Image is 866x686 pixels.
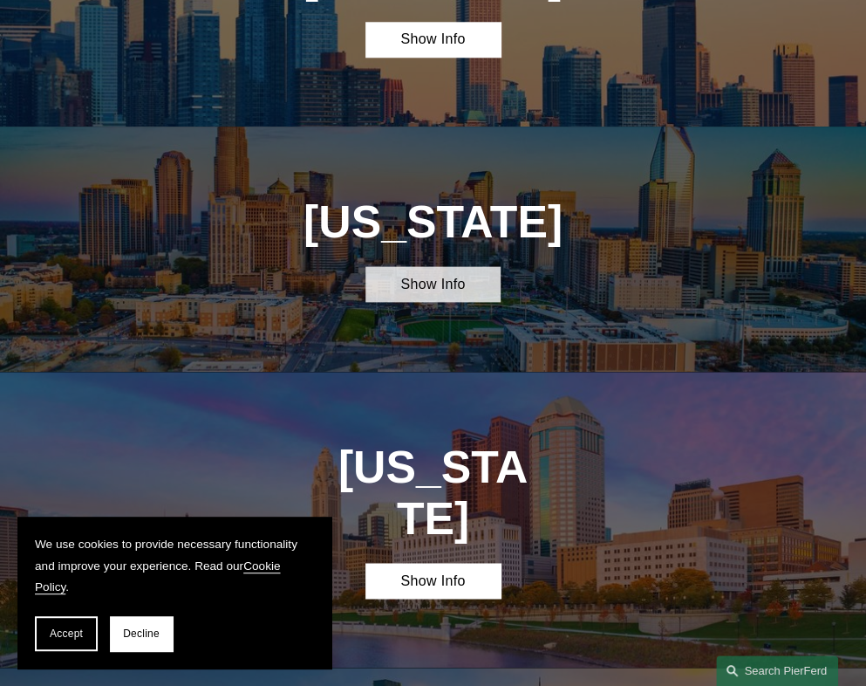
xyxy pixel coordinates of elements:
p: We use cookies to provide necessary functionality and improve your experience. Read our . [35,534,314,599]
span: Accept [50,628,83,640]
span: Decline [123,628,160,640]
button: Accept [35,616,98,651]
h1: [US_STATE] [263,196,603,248]
button: Decline [110,616,173,651]
h1: [US_STATE] [331,442,535,545]
a: Show Info [365,22,501,57]
a: Show Info [365,266,501,301]
a: Show Info [365,563,501,598]
a: Search this site [716,655,838,686]
section: Cookie banner [17,517,331,669]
